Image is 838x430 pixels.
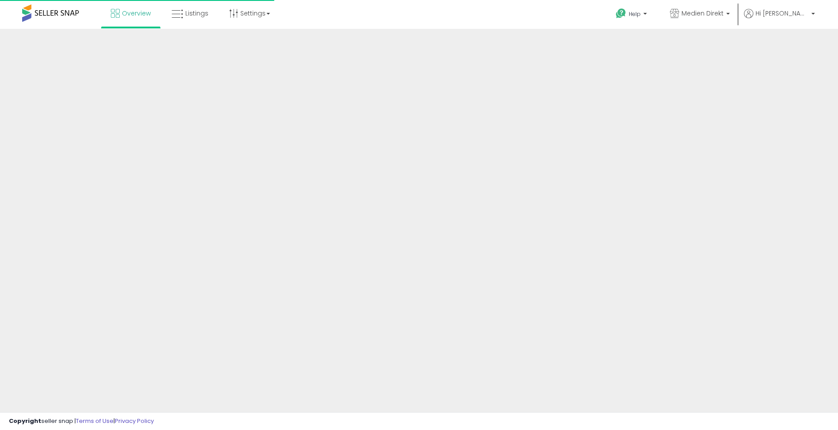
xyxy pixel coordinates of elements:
[609,1,656,29] a: Help
[629,10,641,18] span: Help
[122,9,151,18] span: Overview
[185,9,208,18] span: Listings
[756,9,809,18] span: Hi [PERSON_NAME]
[681,9,724,18] span: Medien Direkt
[744,9,815,29] a: Hi [PERSON_NAME]
[615,8,627,19] i: Get Help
